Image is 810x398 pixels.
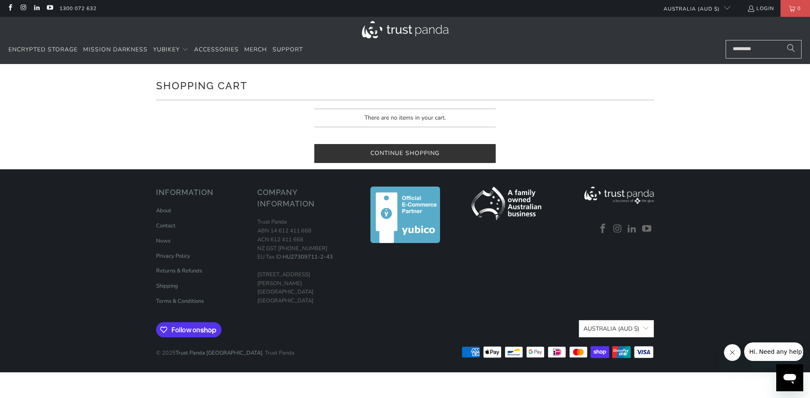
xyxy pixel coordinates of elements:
[156,222,175,230] a: Contact
[283,253,333,261] a: HU27309711-2-43
[273,40,303,60] a: Support
[273,45,303,53] span: Support
[314,144,496,163] a: Continue Shopping
[362,21,448,38] img: Trust Panda Australia
[83,45,148,53] span: Mission Darkness
[8,40,303,60] nav: Translation missing: en.navigation.header.main_nav
[156,340,294,358] p: © 2025 . Trust Panda
[175,349,262,357] a: Trust Panda [GEOGRAPHIC_DATA]
[156,207,171,214] a: About
[244,40,267,60] a: Merch
[19,5,27,12] a: Trust Panda Australia on Instagram
[6,5,13,12] a: Trust Panda Australia on Facebook
[8,40,78,60] a: Encrypted Storage
[194,45,239,53] span: Accessories
[33,5,40,12] a: Trust Panda Australia on LinkedIn
[244,45,267,53] span: Merch
[314,109,496,127] p: There are no items in your cart.
[640,224,653,235] a: Trust Panda Australia on YouTube
[8,45,78,53] span: Encrypted Storage
[156,252,190,260] a: Privacy Policy
[744,342,803,361] iframe: Message from company
[46,5,53,12] a: Trust Panda Australia on YouTube
[156,282,178,290] a: Shipping
[156,77,654,93] h1: Shopping Cart
[726,40,802,59] input: Search...
[153,45,180,53] span: YubiKey
[156,267,202,275] a: Returns & Refunds
[724,344,741,361] iframe: Close message
[156,297,204,305] a: Terms & Conditions
[626,224,639,235] a: Trust Panda Australia on LinkedIn
[59,4,97,13] a: 1300 072 632
[153,40,189,60] summary: YubiKey
[747,4,774,13] a: Login
[597,224,609,235] a: Trust Panda Australia on Facebook
[776,364,803,391] iframe: Button to launch messaging window
[5,6,61,13] span: Hi. Need any help?
[194,40,239,60] a: Accessories
[579,320,654,337] button: Australia (AUD $)
[611,224,624,235] a: Trust Panda Australia on Instagram
[257,218,350,305] p: Trust Panda ABN 14 612 411 668 ACN 612 411 668 NZ GST [PHONE_NUMBER] EU Tax ID: [STREET_ADDRESS][...
[156,237,170,245] a: News
[780,40,802,59] button: Search
[83,40,148,60] a: Mission Darkness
